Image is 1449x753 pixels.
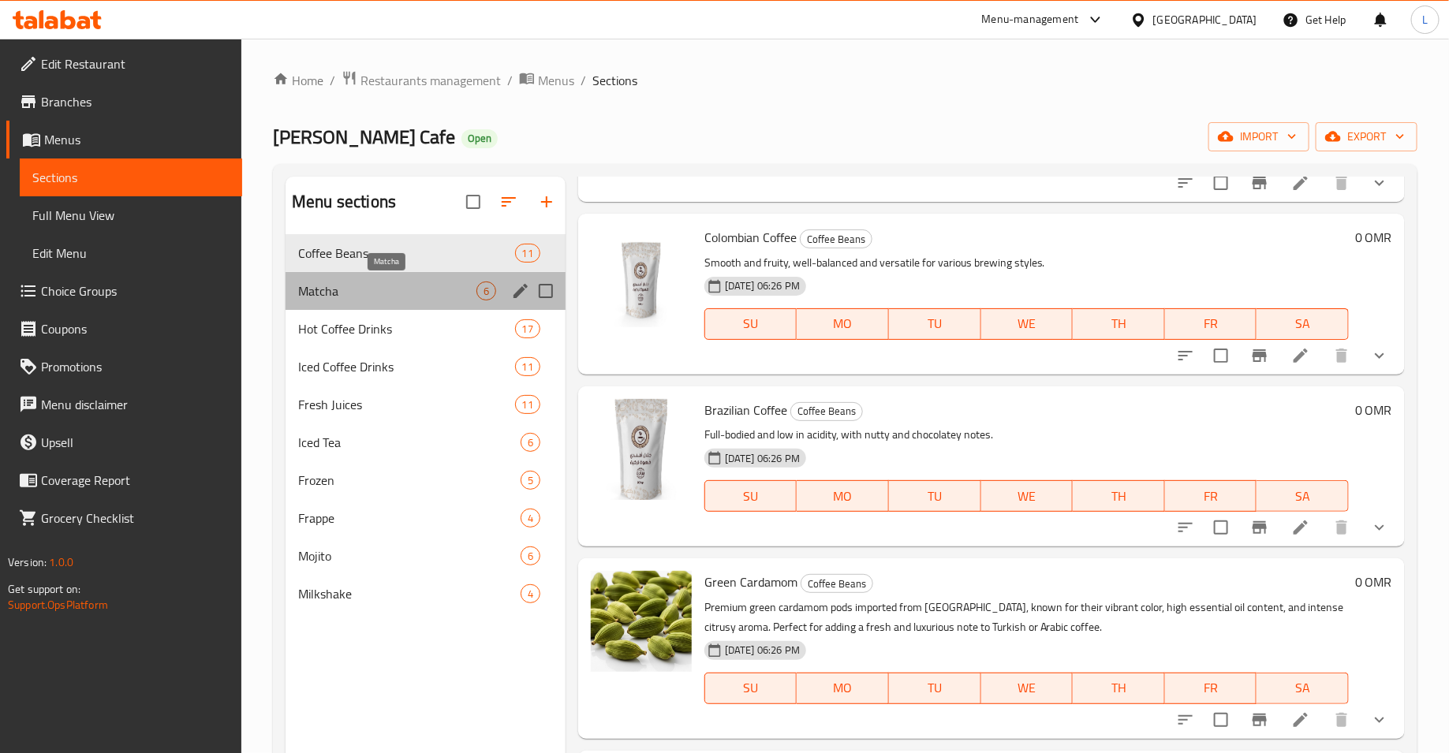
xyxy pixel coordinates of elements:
span: Edit Menu [32,244,230,263]
button: sort-choices [1167,337,1204,375]
a: Edit Restaurant [6,45,242,83]
a: Upsell [6,423,242,461]
button: show more [1361,337,1399,375]
div: Matcha6edit [286,272,566,310]
div: items [521,584,540,603]
button: Branch-specific-item [1241,701,1279,739]
div: Coffee Beans [800,229,872,248]
button: WE [981,308,1074,340]
span: [DATE] 06:26 PM [719,451,806,466]
div: Menu-management [982,10,1079,29]
span: Milkshake [298,584,521,603]
div: Frozen5 [286,461,566,499]
svg: Show Choices [1370,710,1389,729]
span: L [1422,11,1428,28]
h6: 0 OMR [1355,226,1392,248]
a: Coverage Report [6,461,242,499]
span: Version: [8,552,47,572]
span: SU [711,677,790,699]
div: Hot Coffee Drinks17 [286,310,566,348]
span: TH [1079,677,1159,699]
span: 11 [516,360,540,375]
button: Branch-specific-item [1241,509,1279,546]
button: MO [797,480,889,512]
span: Fresh Juices [298,395,514,414]
div: items [515,357,540,376]
span: Mojito [298,546,521,565]
button: SU [704,480,797,512]
div: Open [461,129,498,148]
span: FR [1171,677,1251,699]
span: SA [1263,485,1343,508]
span: Colombian Coffee [704,226,797,249]
span: Get support on: [8,579,80,599]
img: Brazilian Coffee [591,399,692,500]
span: Choice Groups [41,281,230,300]
button: Add section [528,183,566,221]
div: items [476,281,496,300]
button: delete [1323,509,1361,546]
span: 11 [516,246,540,261]
a: Edit menu item [1291,710,1310,729]
a: Restaurants management [342,70,501,91]
span: export [1328,127,1405,147]
div: items [515,395,540,414]
a: Support.OpsPlatform [8,595,108,615]
span: MO [803,485,883,508]
span: Coffee Beans [801,230,872,248]
button: TH [1073,480,1165,512]
span: Coffee Beans [791,402,862,420]
a: Sections [20,158,242,196]
span: Coffee Beans [801,575,872,593]
button: SU [704,673,797,704]
span: Coffee Beans [298,244,514,263]
li: / [330,71,335,90]
span: Frappe [298,509,521,527]
a: Edit Menu [20,234,242,272]
svg: Show Choices [1370,346,1389,365]
div: items [515,319,540,338]
li: / [507,71,513,90]
button: MO [797,308,889,340]
a: Edit menu item [1291,346,1310,365]
div: Iced Tea [298,433,521,452]
button: TH [1073,673,1165,704]
button: SA [1257,308,1349,340]
div: Milkshake4 [286,575,566,613]
span: Select to update [1204,511,1238,544]
span: Branches [41,92,230,111]
span: TH [1079,312,1159,335]
span: Frozen [298,471,521,490]
span: WE [988,677,1067,699]
svg: Show Choices [1370,173,1389,192]
div: items [521,509,540,527]
span: Select to update [1204,339,1238,372]
span: import [1221,127,1297,147]
span: 4 [521,587,540,602]
span: 5 [521,473,540,488]
span: Matcha [298,281,476,300]
span: TU [895,485,975,508]
span: Menus [44,130,230,149]
span: 4 [521,511,540,526]
span: 6 [521,435,540,450]
button: show more [1361,509,1399,546]
span: [DATE] 06:26 PM [719,643,806,658]
p: Premium green cardamom pods imported from [GEOGRAPHIC_DATA], known for their vibrant color, high ... [704,598,1349,637]
button: Branch-specific-item [1241,164,1279,202]
button: MO [797,673,889,704]
span: 6 [521,549,540,564]
button: TH [1073,308,1165,340]
a: Menus [6,121,242,158]
a: Coupons [6,310,242,348]
a: Menu disclaimer [6,386,242,423]
div: Hot Coffee Drinks [298,319,514,338]
span: Select to update [1204,703,1238,736]
span: Menus [538,71,574,90]
span: TU [895,677,975,699]
span: Grocery Checklist [41,509,230,527]
button: sort-choices [1167,509,1204,546]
